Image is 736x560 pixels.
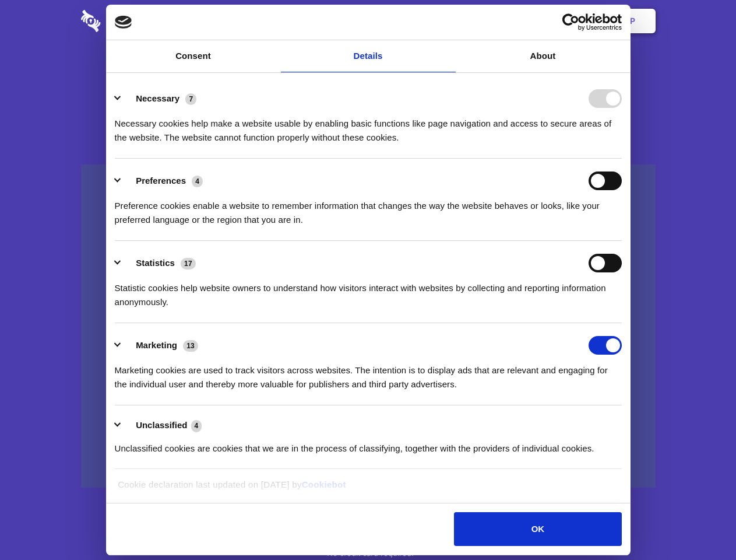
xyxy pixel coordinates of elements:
label: Preferences [136,176,186,185]
button: OK [454,512,621,546]
div: Necessary cookies help make a website usable by enabling basic functions like page navigation and... [115,108,622,145]
span: 7 [185,93,196,105]
a: Contact [473,3,526,39]
a: Usercentrics Cookiebot - opens in a new window [520,13,622,31]
label: Necessary [136,93,179,103]
img: logo [115,16,132,29]
button: Marketing (13) [115,336,206,355]
div: Unclassified cookies are cookies that we are in the process of classifying, together with the pro... [115,433,622,456]
button: Preferences (4) [115,171,210,190]
a: Consent [106,40,281,72]
a: Login [529,3,579,39]
span: 13 [183,340,198,352]
label: Statistics [136,258,175,268]
button: Unclassified (4) [115,418,209,433]
a: Wistia video thumbnail [81,164,656,488]
a: About [456,40,631,72]
div: Preference cookies enable a website to remember information that changes the way the website beha... [115,190,622,227]
iframe: Drift Widget Chat Controller [678,502,722,546]
span: 17 [181,258,196,269]
span: 4 [191,420,202,432]
div: Statistic cookies help website owners to understand how visitors interact with websites by collec... [115,272,622,309]
label: Marketing [136,340,177,350]
div: Cookie declaration last updated on [DATE] by [109,478,627,501]
img: logo-wordmark-white-trans-d4663122ce5f474addd5e946df7df03e33cb6a1c49d2221995e7729f52c070b2.svg [81,10,181,32]
button: Necessary (7) [115,89,204,108]
span: 4 [192,176,203,187]
h4: Auto-redaction of sensitive data, encrypted data sharing and self-destructing private chats. Shar... [81,106,656,145]
a: Details [281,40,456,72]
h1: Eliminate Slack Data Loss. [81,52,656,94]
button: Statistics (17) [115,254,203,272]
a: Pricing [342,3,393,39]
div: Marketing cookies are used to track visitors across websites. The intention is to display ads tha... [115,355,622,391]
a: Cookiebot [302,480,346,489]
